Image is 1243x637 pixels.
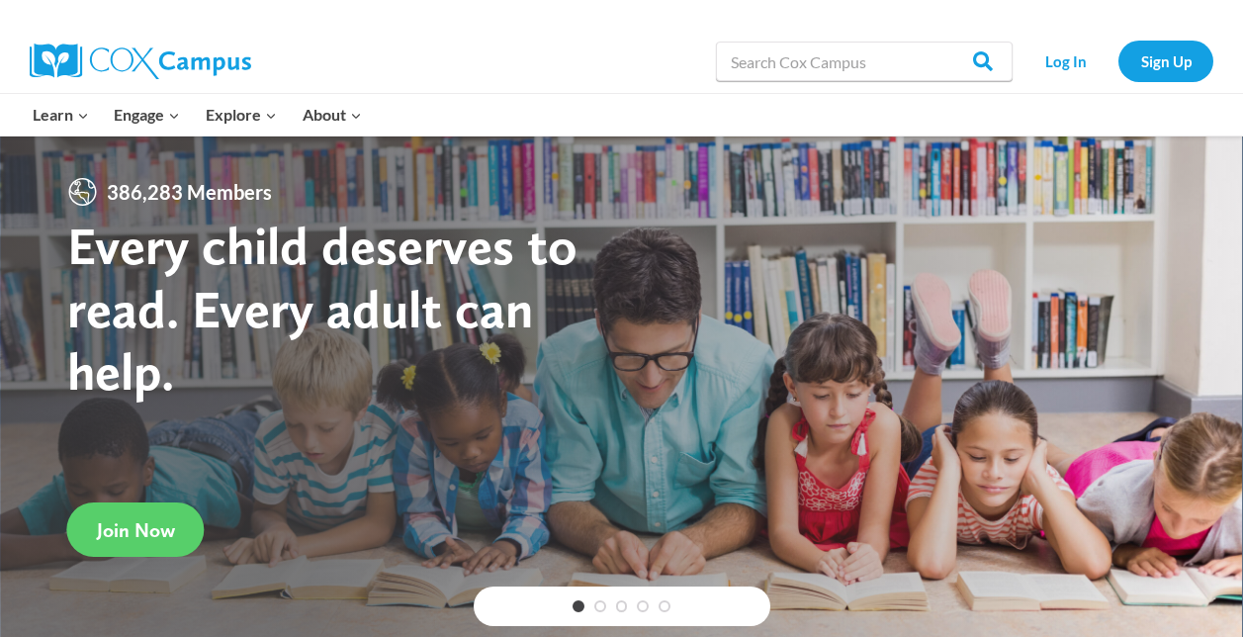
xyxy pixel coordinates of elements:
[659,600,670,612] a: 5
[303,102,362,128] span: About
[30,44,251,79] img: Cox Campus
[97,518,175,542] span: Join Now
[637,600,649,612] a: 4
[616,600,628,612] a: 3
[99,176,280,208] span: 386,283 Members
[1022,41,1213,81] nav: Secondary Navigation
[20,94,374,136] nav: Primary Navigation
[594,600,606,612] a: 2
[1022,41,1109,81] a: Log In
[206,102,277,128] span: Explore
[1118,41,1213,81] a: Sign Up
[33,102,89,128] span: Learn
[67,214,577,403] strong: Every child deserves to read. Every adult can help.
[67,502,205,557] a: Join Now
[114,102,180,128] span: Engage
[716,42,1013,81] input: Search Cox Campus
[573,600,584,612] a: 1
